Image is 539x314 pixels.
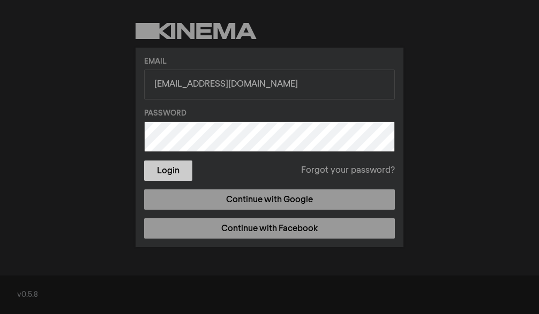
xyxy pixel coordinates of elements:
label: Password [144,108,395,119]
a: Continue with Google [144,189,395,210]
label: Email [144,56,395,67]
button: Login [144,160,192,181]
a: Forgot your password? [301,164,395,177]
a: Continue with Facebook [144,218,395,239]
div: v0.5.8 [17,289,522,301]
